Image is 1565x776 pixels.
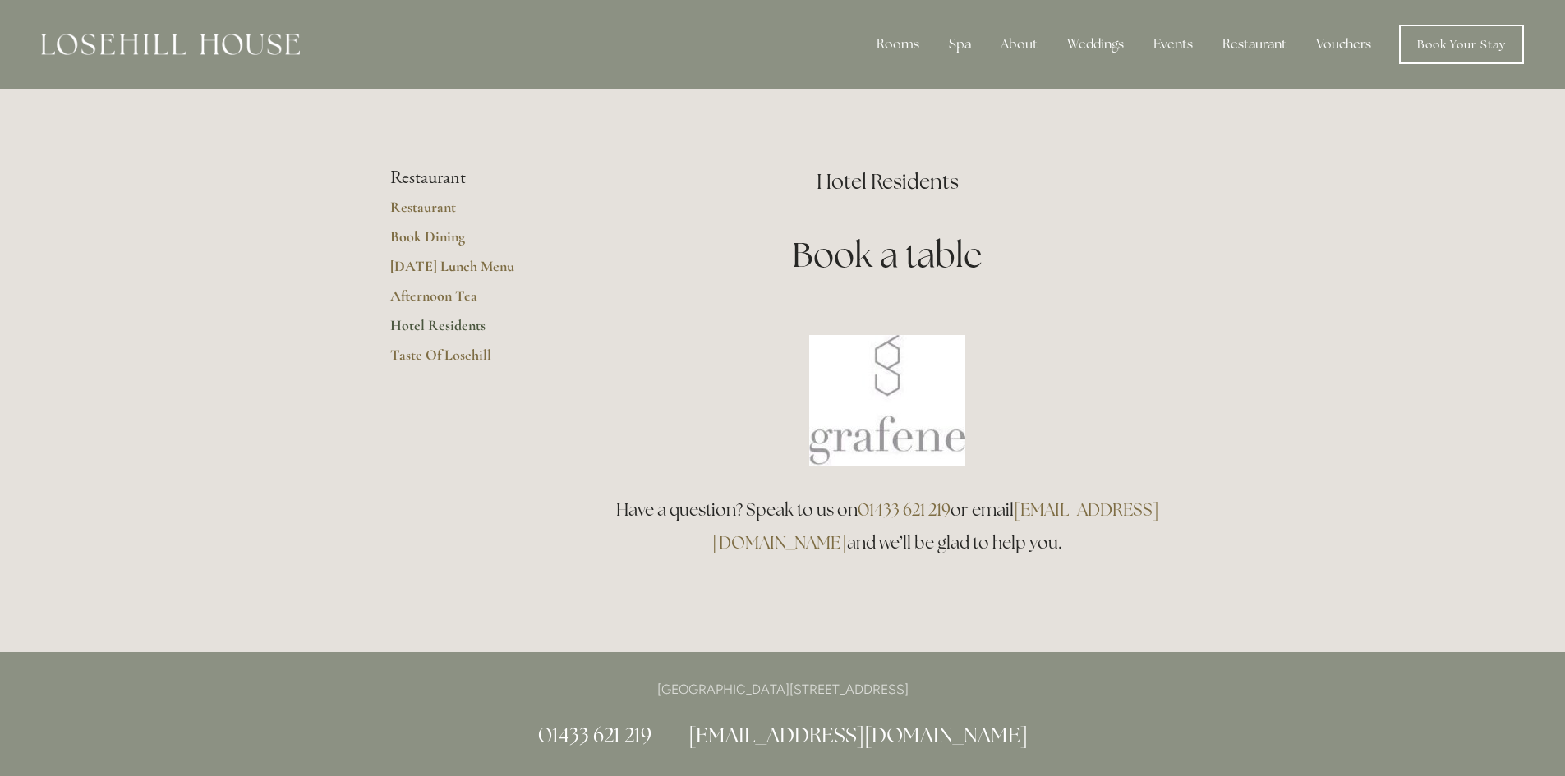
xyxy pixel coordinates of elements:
[688,722,1028,748] a: [EMAIL_ADDRESS][DOMAIN_NAME]
[390,678,1176,700] p: [GEOGRAPHIC_DATA][STREET_ADDRESS]
[936,28,984,61] div: Spa
[390,227,547,257] a: Book Dining
[863,28,932,61] div: Rooms
[600,168,1176,196] h2: Hotel Residents
[1054,28,1137,61] div: Weddings
[1399,25,1524,64] a: Book Your Stay
[600,494,1176,559] h3: Have a question? Speak to us on or email and we’ll be glad to help you.
[1140,28,1206,61] div: Events
[858,498,951,521] a: 01433 621 219
[41,34,300,55] img: Losehill House
[538,722,651,748] a: 01433 621 219
[987,28,1051,61] div: About
[1209,28,1300,61] div: Restaurant
[390,316,547,346] a: Hotel Residents
[600,231,1176,279] h1: Book a table
[390,168,547,189] li: Restaurant
[809,335,965,466] img: Book a table at Grafene Restaurant @ Losehill
[390,257,547,287] a: [DATE] Lunch Menu
[390,346,547,375] a: Taste Of Losehill
[390,287,547,316] a: Afternoon Tea
[1303,28,1384,61] a: Vouchers
[712,498,1159,553] a: [EMAIL_ADDRESS][DOMAIN_NAME]
[390,198,547,227] a: Restaurant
